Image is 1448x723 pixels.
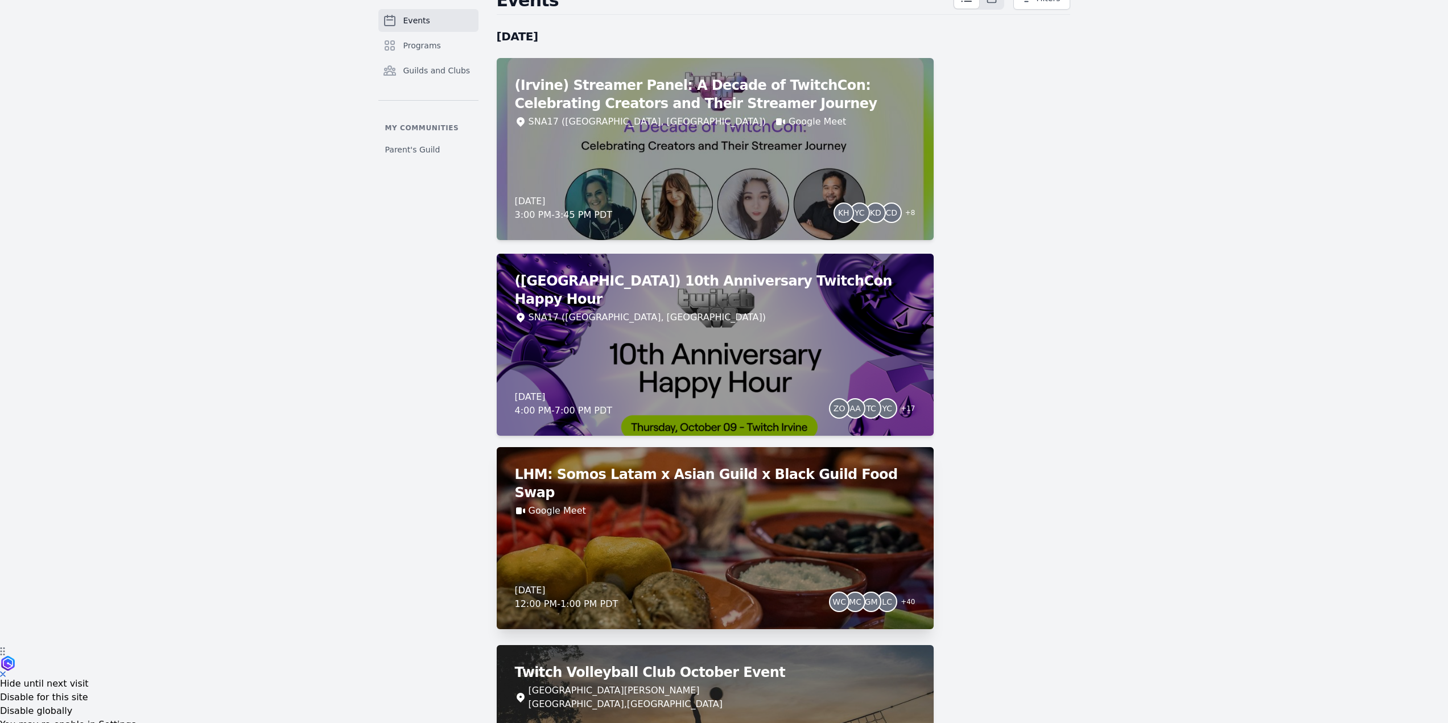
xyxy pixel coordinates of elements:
span: LC [882,598,892,606]
h2: ([GEOGRAPHIC_DATA]) 10th Anniversary TwitchCon Happy Hour [515,272,915,308]
a: (Irvine) Streamer Panel: A Decade of TwitchCon: Celebrating Creators and Their Streamer JourneySN... [497,58,934,240]
div: [DATE] 4:00 PM - 7:00 PM PDT [515,390,613,418]
span: Parent's Guild [385,144,440,155]
a: Google Meet [529,504,586,518]
a: Google Meet [789,115,846,129]
span: Guilds and Clubs [403,65,471,76]
a: Guilds and Clubs [378,59,478,82]
span: ZO [834,404,845,412]
span: GM [865,598,878,606]
div: [DATE] 12:00 PM - 1:00 PM PDT [515,584,618,611]
span: [GEOGRAPHIC_DATA][PERSON_NAME] [GEOGRAPHIC_DATA] , [GEOGRAPHIC_DATA] [529,684,723,711]
h2: Twitch Volleyball Club October Event [515,663,915,681]
span: YC [882,404,892,412]
div: SNA17 ([GEOGRAPHIC_DATA], [GEOGRAPHIC_DATA]) [529,311,766,324]
span: KD [870,209,881,217]
span: Events [403,15,430,26]
span: + 40 [894,595,915,611]
span: + 8 [898,206,915,222]
span: MC [849,598,861,606]
span: WC [832,598,846,606]
span: + 17 [894,402,915,418]
span: KH [838,209,849,217]
h2: [DATE] [497,28,934,44]
p: My communities [378,123,478,133]
div: SNA17 ([GEOGRAPHIC_DATA], [GEOGRAPHIC_DATA]) [529,115,766,129]
span: YC [855,209,865,217]
span: TC [866,404,876,412]
a: ([GEOGRAPHIC_DATA]) 10th Anniversary TwitchCon Happy HourSNA17 ([GEOGRAPHIC_DATA], [GEOGRAPHIC_DA... [497,254,934,436]
nav: Sidebar [378,9,478,160]
span: AA [849,404,861,412]
a: Programs [378,34,478,57]
div: [DATE] 3:00 PM - 3:45 PM PDT [515,195,613,222]
a: Events [378,9,478,32]
span: CD [886,209,898,217]
span: Programs [403,40,441,51]
a: Parent's Guild [378,139,478,160]
a: LHM: Somos Latam x Asian Guild x Black Guild Food SwapGoogle Meet[DATE]12:00 PM-1:00 PM PDTWCMCGM... [497,447,934,629]
h2: LHM: Somos Latam x Asian Guild x Black Guild Food Swap [515,465,915,502]
h2: (Irvine) Streamer Panel: A Decade of TwitchCon: Celebrating Creators and Their Streamer Journey [515,76,915,113]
